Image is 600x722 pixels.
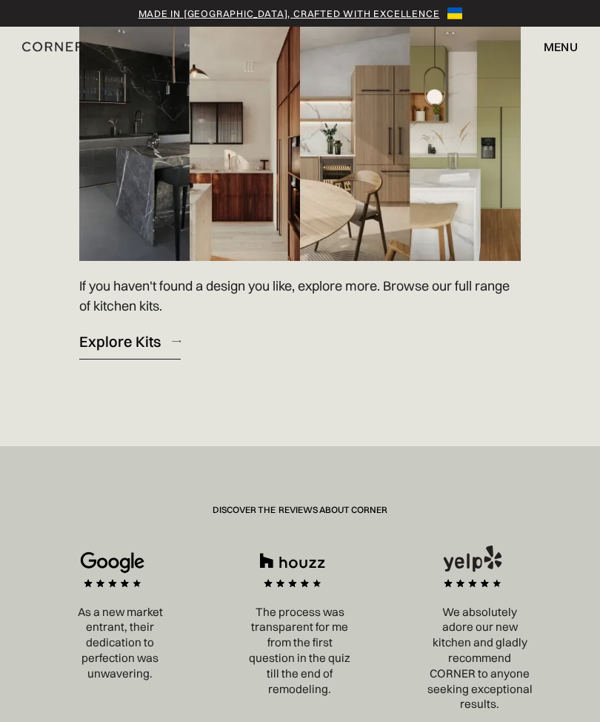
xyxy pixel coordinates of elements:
div: menu [529,34,578,59]
a: Made in [GEOGRAPHIC_DATA], crafted with excellence [139,6,440,21]
p: As a new market entrant, their dedication to perfection was unwavering. [45,605,196,682]
a: Explore Kits [79,323,181,360]
p: If you haven't found a design you like, explore more. Browse our full range of kitchen kits. [79,276,520,316]
p: We absolutely adore our new kitchen and gladly recommend CORNER to anyone seeking exceptional res... [404,605,555,713]
div: Explore Kits [79,331,161,351]
p: The process was transparent for me from the first question in the quiz till the end of remodeling. [225,605,376,698]
a: home [22,37,130,56]
div: menu [544,41,578,53]
div: Discover the Reviews About Corner [213,504,387,545]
